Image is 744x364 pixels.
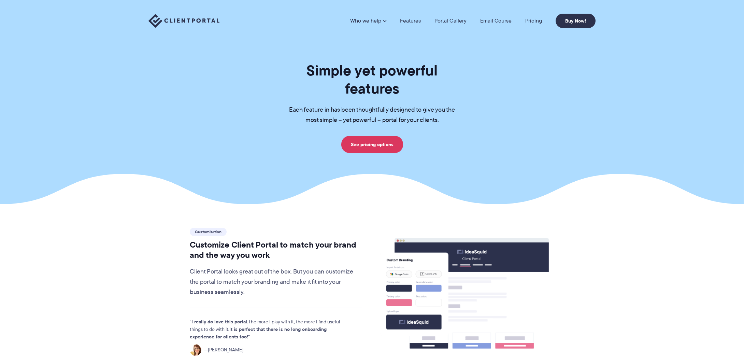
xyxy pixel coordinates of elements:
[480,18,512,24] a: Email Course
[278,105,466,125] p: Each feature in has been thoughtfully designed to give you the most simple – yet powerful – porta...
[190,240,362,260] h2: Customize Client Portal to match your brand and the way you work
[278,61,466,98] h1: Simple yet powerful features
[556,14,596,28] a: Buy Now!
[400,18,421,24] a: Features
[190,318,350,341] p: The more I play with it, the more I find useful things to do with it.
[525,18,542,24] a: Pricing
[190,228,227,236] span: Customization
[190,325,327,340] strong: It is perfect that there is no long onboarding experience for clients too!
[190,267,362,297] p: Client Portal looks great out of the box. But you can customize the portal to match your branding...
[350,18,386,24] a: Who we help
[191,318,248,325] strong: I really do love this portal.
[204,346,243,354] span: [PERSON_NAME]
[434,18,467,24] a: Portal Gallery
[341,136,403,153] a: See pricing options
